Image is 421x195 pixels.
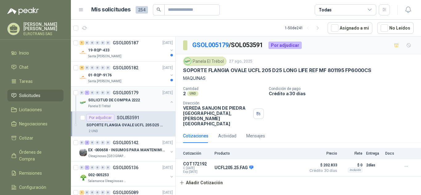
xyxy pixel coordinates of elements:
p: [DATE] [162,90,173,96]
div: 0 [90,140,95,145]
p: Cotización [183,151,211,156]
div: Por adjudicar [268,42,302,49]
div: 0 [106,165,110,170]
a: 0 1 0 0 0 0 GSOL005179[DATE] Company LogoSOLICITUD DE COMPRA 2222Panela El Trébol [80,89,174,109]
div: Cotizaciones [183,132,208,139]
a: 4 0 0 0 0 0 GSOL005182[DATE] Company Logo01-RQP-9176Santa [PERSON_NAME] [80,64,174,84]
div: 0 [95,140,100,145]
span: Solicitudes [19,92,40,99]
span: Crédito 30 días [306,169,337,173]
a: 0 2 0 0 0 0 GSOL005142[DATE] Company LogoEX -000658 - INSUMOS PARA MANTENIMIENTO MECANICOOleagino... [80,139,174,159]
button: No Leídos [377,22,414,34]
a: Configuración [7,181,63,193]
span: Configuración [19,184,46,191]
span: Remisiones [19,170,42,177]
p: Santa [PERSON_NAME] [88,79,121,84]
div: 0 [95,41,100,45]
div: 0 [106,66,110,70]
div: 0 [100,66,105,70]
div: 0 [80,165,84,170]
a: Chat [7,61,63,73]
div: 0 [85,190,89,195]
span: Tareas [19,78,33,85]
p: [DATE] [162,65,173,71]
p: Crédito a 30 días [269,91,419,96]
div: 2 [85,140,89,145]
p: Cantidad [183,87,264,91]
p: Producto [215,151,303,156]
img: Company Logo [80,174,87,181]
p: ELROTRANS SAS [23,32,63,36]
p: Docs [385,151,398,156]
p: GSOL005187 [113,41,138,45]
p: Entrega [366,151,382,156]
a: GSOL005179 [192,41,229,49]
a: Órdenes de Compra [7,146,63,165]
p: Precio [306,151,337,156]
div: 4 [80,66,84,70]
div: 0 [85,41,89,45]
p: SOLICITUD DE COMPRA 2222 [88,97,140,103]
h1: Mis solicitudes [91,5,131,14]
p: 01-RQP-9176 [88,72,112,78]
button: Asignado a mi [328,22,372,34]
p: GSOL005182 [113,66,138,70]
div: Todas [319,6,332,13]
div: Mensajes [246,132,265,139]
div: 0 [85,66,89,70]
img: Company Logo [80,49,87,56]
span: Licitaciones [19,106,42,113]
div: 0 [90,165,95,170]
p: 2 días [366,161,382,169]
p: Flete [341,151,362,156]
p: 2 [183,91,186,96]
p: SOPORTE FLANGIA OVALE UCFL 205 D25 LONG LIFE REF MF 801195 FP6000CS [183,67,371,74]
div: 0 [95,91,100,95]
span: search [157,7,161,12]
img: Company Logo [184,58,191,65]
p: $ 0 [341,161,362,169]
div: Actividad [218,132,236,139]
p: EX -000658 - INSUMOS PARA MANTENIMIENTO MECANICO [88,147,165,153]
div: 1 - 50 de 241 [285,23,323,33]
span: $ 202.833 [306,161,337,169]
img: Company Logo [80,74,87,81]
div: 0 [106,91,110,95]
div: 0 [100,41,105,45]
p: Oleaginosas [GEOGRAPHIC_DATA][PERSON_NAME] [88,154,127,159]
div: 0 [95,66,100,70]
p: COT172192 [183,161,211,166]
span: Órdenes de Compra [19,149,58,162]
a: 1 0 0 0 0 0 GSOL005187[DATE] Company Logo19-RQP-433Santa [PERSON_NAME] [80,39,174,59]
p: 002-005253 [88,172,109,178]
p: [DATE] [162,165,173,171]
p: UCFL205.25.FAG [215,165,253,171]
p: GSOL005089 [113,190,138,195]
div: 2 UND [86,129,100,134]
a: Licitaciones [7,104,63,116]
a: Tareas [7,75,63,87]
div: Incluido [348,168,362,173]
div: 0 [100,140,105,145]
p: MAQUINAS [183,75,414,82]
div: 0 [100,91,105,95]
a: Negociaciones [7,118,63,130]
p: / SOL053591 [192,40,264,50]
div: 0 [80,140,84,145]
p: 19-RQP-433 [88,47,109,53]
div: 0 [106,41,110,45]
p: [DATE] [162,140,173,146]
span: Exp: [DATE] [183,170,211,174]
span: Chat [19,64,28,71]
span: Cotizar [19,135,33,141]
div: 0 [100,190,105,195]
a: Solicitudes [7,90,63,101]
p: GSOL005179 [113,91,138,95]
p: [DATE] [162,40,173,46]
a: Remisiones [7,167,63,179]
div: 1 [85,91,89,95]
p: SOL053591 [117,116,139,120]
div: 0 [90,66,95,70]
p: Panela El Trébol [88,104,111,109]
div: 0 [100,165,105,170]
